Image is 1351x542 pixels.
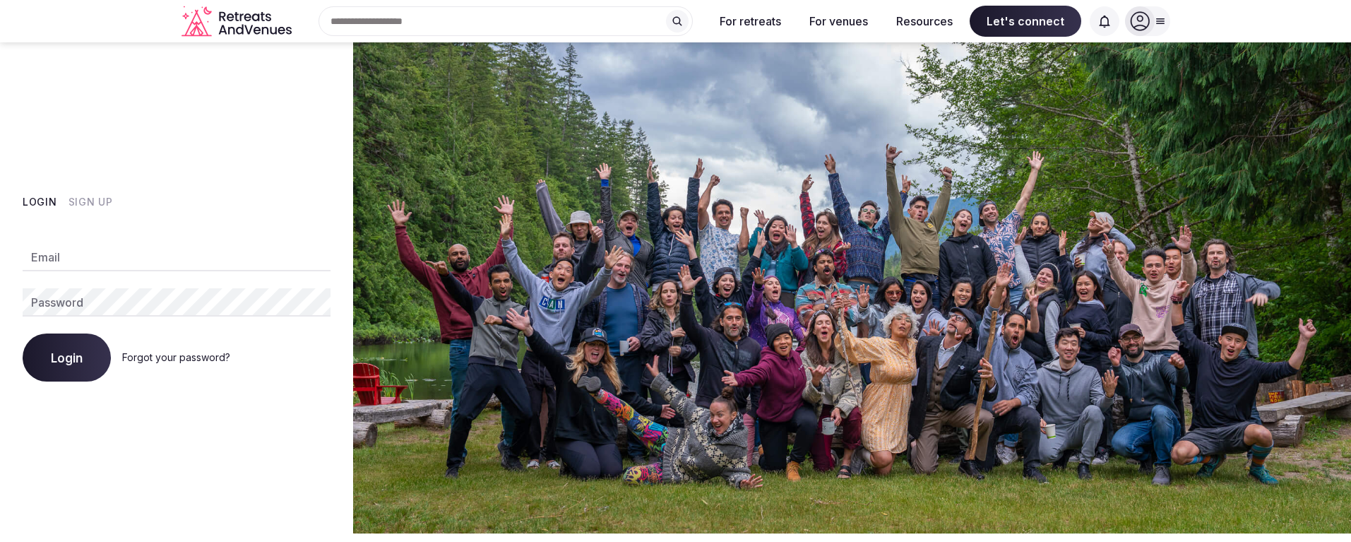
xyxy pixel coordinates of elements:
[798,6,879,37] button: For venues
[970,6,1081,37] span: Let's connect
[23,334,111,382] button: Login
[23,195,57,209] button: Login
[708,6,792,37] button: For retreats
[69,195,113,209] button: Sign Up
[51,350,83,365] span: Login
[885,6,964,37] button: Resources
[353,42,1351,534] img: My Account Background
[181,6,294,37] svg: Retreats and Venues company logo
[181,6,294,37] a: Visit the homepage
[122,351,230,363] a: Forgot your password?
